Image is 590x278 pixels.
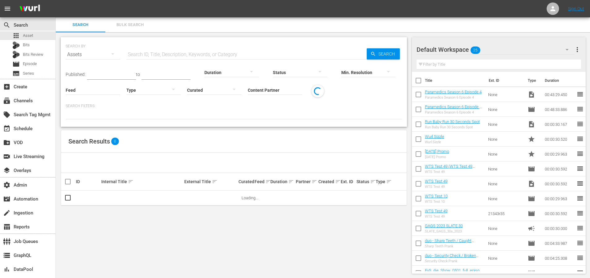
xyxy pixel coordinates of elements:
a: Wurl Sizzle [425,134,444,139]
span: Live Streaming [3,153,11,160]
a: duo - Sharp Teeth / Caught Cheating [425,238,474,248]
a: Paramedics Season 6 Episode 4 - Nine Now [425,104,482,114]
span: Promo [528,150,535,158]
div: Security Check Prank [425,259,483,263]
a: WTS Test 49 [425,209,448,213]
div: WTS Test 49 [425,185,448,189]
div: [DATE] Promo [425,155,449,159]
span: reorder [576,195,584,202]
td: None [486,102,525,117]
span: Episode [528,210,535,217]
span: Ad [528,225,535,232]
span: reorder [576,254,584,262]
span: Bits Review [23,51,43,58]
div: Created [318,178,339,185]
span: Create [3,83,11,90]
th: Type [524,72,541,89]
div: Partner [296,178,316,185]
td: 00:04:25.308 [542,251,576,266]
td: 00:00:30.000 [542,221,576,236]
span: Video [528,180,535,188]
span: Automation [3,195,11,203]
span: Job Queues [3,238,11,245]
a: EvS_die_Show_0501_full_episode [425,268,482,277]
span: GraphQL [3,252,11,259]
span: Video [528,91,535,98]
div: Sharp Teeth Prank [425,244,483,248]
div: SLATE_GAGS_30s_2023 [425,229,463,233]
span: Loading... [242,196,258,200]
th: Duration [541,72,578,89]
span: sort [312,179,317,184]
span: sort [265,179,271,184]
span: reorder [576,90,584,98]
a: Run Baby Run 30 Seconds Spot [425,119,480,124]
span: Bulk Search [109,21,151,29]
span: reorder [576,120,584,128]
span: reorder [576,150,584,157]
td: 00:48:33.886 [542,102,576,117]
span: Episode [528,254,535,262]
td: None [486,132,525,147]
span: reorder [576,180,584,187]
div: Ext. ID [341,179,355,184]
div: WTS Test 10 [425,200,448,204]
span: reorder [576,165,584,172]
td: 21343r35 [486,206,525,221]
span: Overlays [3,167,11,174]
span: reorder [576,269,584,276]
span: Promo [528,135,535,143]
div: Wurl Sizzle [425,140,444,144]
button: Search [367,48,400,60]
div: Type [376,178,387,185]
td: 00:00:30.592 [542,176,576,191]
td: 00:43:29.450 [542,87,576,102]
div: Default Workspace [417,41,575,58]
span: Episode [528,195,535,202]
span: Channels [3,97,11,104]
div: Paramedics Season 6 Episode 4 [425,110,483,114]
div: Curated [238,179,252,184]
td: None [486,161,525,176]
div: Run Baby Run 30 Seconds Spot [425,125,480,129]
span: VOD [3,139,11,146]
td: None [486,117,525,132]
td: None [486,221,525,236]
span: sort [335,179,341,184]
div: Paramedics Season 6 Episode 4 [425,95,482,99]
div: Assets [66,46,120,63]
span: Episode [12,60,20,68]
span: Asset [12,32,20,39]
a: GAGS 2023 SLATE 30 [425,223,463,228]
span: sort [288,179,294,184]
span: sort [386,179,392,184]
span: sort [128,179,133,184]
span: 0 [111,138,119,145]
span: Bits [23,42,30,48]
span: Episode [23,61,37,67]
a: WTS Test 49 (WTS Test 49 (00:00:00)) [425,164,475,173]
div: Status [356,178,374,185]
div: WTS Test 49 [425,214,448,218]
a: WTS Test 49 [425,179,448,183]
span: Ingestion [3,209,11,217]
span: Search [3,21,11,29]
td: 00:04:33.987 [542,236,576,251]
td: 00:00:30.520 [542,132,576,147]
span: Episode [528,106,535,113]
img: ans4CAIJ8jUAAAAAAAAAAAAAAAAAAAAAAAAgQb4GAAAAAAAAAAAAAAAAAAAAAAAAJMjXAAAAAAAAAAAAAAAAAAAAAAAAgAT5G... [15,2,45,16]
span: Video [528,121,535,128]
td: None [486,251,525,266]
span: Search Results [68,138,110,145]
div: External Title [184,178,237,185]
td: 00:00:29.963 [542,191,576,206]
span: sort [212,179,217,184]
span: Published: [66,72,85,77]
div: WTS Test 49 [425,170,483,174]
td: None [486,87,525,102]
td: None [486,191,525,206]
a: Sign Out [568,6,584,11]
td: None [486,236,525,251]
span: sort [370,179,376,184]
span: 25 [470,44,480,57]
